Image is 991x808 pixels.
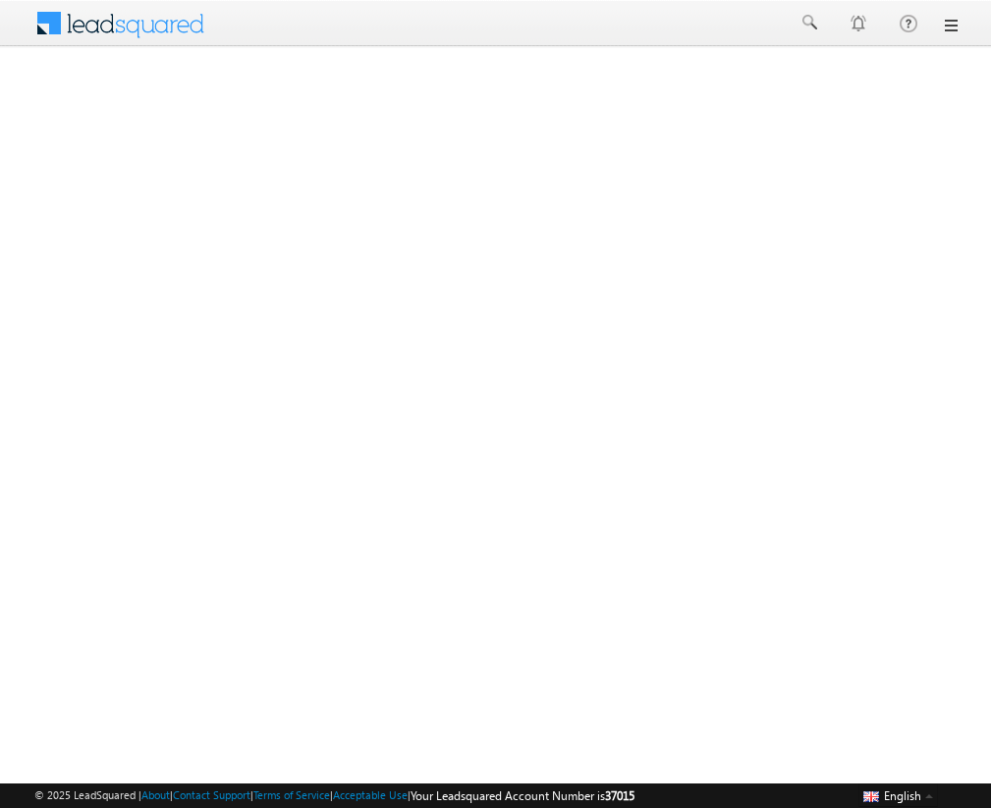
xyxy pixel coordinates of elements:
[333,788,408,801] a: Acceptable Use
[173,788,250,801] a: Contact Support
[253,788,330,801] a: Terms of Service
[884,788,921,803] span: English
[34,786,634,805] span: © 2025 LeadSquared | | | | |
[141,788,170,801] a: About
[605,788,634,803] span: 37015
[858,783,937,807] button: English
[411,788,634,803] span: Your Leadsquared Account Number is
